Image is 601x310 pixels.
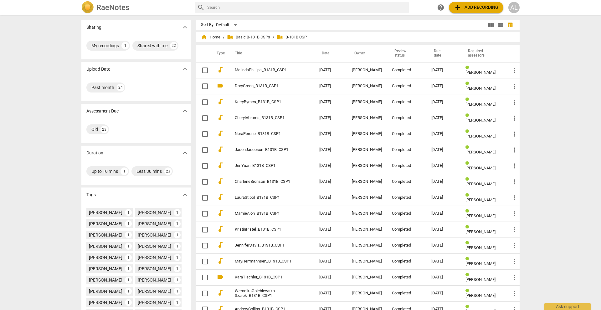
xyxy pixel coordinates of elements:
[117,84,124,91] div: 24
[174,220,181,227] div: 1
[314,158,347,174] td: [DATE]
[392,291,421,296] div: Completed
[352,195,382,200] div: [PERSON_NAME]
[217,82,224,89] span: videocam
[465,145,471,150] span: Review status: completed
[174,232,181,238] div: 1
[352,259,382,264] div: [PERSON_NAME]
[314,62,347,78] td: [DATE]
[392,195,421,200] div: Completed
[138,277,171,283] div: [PERSON_NAME]
[352,227,382,232] div: [PERSON_NAME]
[314,206,347,222] td: [DATE]
[217,177,224,185] span: audiotrack
[138,266,171,272] div: [PERSON_NAME]
[511,98,518,106] span: more_vert
[511,290,518,297] span: more_vert
[89,299,122,306] div: [PERSON_NAME]
[174,288,181,295] div: 1
[352,163,382,168] div: [PERSON_NAME]
[235,275,297,280] a: KaraTischler_B131B_CSP1
[392,100,421,104] div: Completed
[180,190,190,199] button: Show more
[235,289,297,298] a: WeronikaGolebiewska-Szarek_B131B_CSP1
[352,179,382,184] div: [PERSON_NAME]
[223,35,224,40] span: /
[125,220,132,227] div: 1
[197,4,205,11] span: search
[217,98,224,105] span: audiotrack
[164,167,172,175] div: 23
[511,82,518,90] span: more_vert
[181,23,189,31] span: expand_more
[392,163,421,168] div: Completed
[125,288,132,295] div: 1
[138,254,171,261] div: [PERSON_NAME]
[465,225,471,229] span: Review status: completed
[508,2,520,13] button: AL
[180,64,190,74] button: Show more
[89,221,122,227] div: [PERSON_NAME]
[125,232,132,238] div: 1
[465,257,471,261] span: Review status: completed
[431,84,455,88] div: [DATE]
[431,195,455,200] div: [DATE]
[277,34,309,40] span: B-131B CSP1
[174,299,181,306] div: 1
[435,2,446,13] a: Help
[86,108,119,114] p: Assessment Due
[426,45,460,62] th: Due date
[217,273,224,281] span: videocam
[314,285,347,301] td: [DATE]
[431,275,455,280] div: [DATE]
[465,261,496,266] span: [PERSON_NAME]
[235,116,297,120] a: CherylAbrams_B131B_CSP1
[91,168,118,174] div: Up to 10 mins
[511,210,518,217] span: more_vert
[314,222,347,237] td: [DATE]
[138,243,171,249] div: [PERSON_NAME]
[201,34,207,40] span: home
[138,209,171,216] div: [PERSON_NAME]
[235,211,297,216] a: MarnieAlon_B131B_CSP1
[352,211,382,216] div: [PERSON_NAME]
[465,213,496,218] span: [PERSON_NAME]
[235,259,297,264] a: MayHerrmannsen_B131B_CSP1
[431,259,455,264] div: [DATE]
[217,66,224,73] span: audiotrack
[392,147,421,152] div: Completed
[125,265,132,272] div: 1
[201,34,220,40] span: Home
[201,22,213,27] div: Sort By
[235,68,297,72] a: MelindaPhillips_B131B_CSP1
[217,193,224,201] span: audiotrack
[505,20,515,30] button: Table view
[138,221,171,227] div: [PERSON_NAME]
[235,195,297,200] a: LauraStibol_B131B_CSP1
[465,272,471,277] span: Review status: completed
[465,113,471,118] span: Review status: completed
[217,257,224,265] span: audiotrack
[352,275,382,280] div: [PERSON_NAME]
[273,35,274,40] span: /
[314,174,347,190] td: [DATE]
[465,129,471,134] span: Review status: completed
[465,241,471,245] span: Review status: completed
[227,45,314,62] th: Title
[86,192,96,198] p: Tags
[437,4,444,11] span: help
[227,34,233,40] span: folder_shared
[125,209,132,216] div: 1
[511,194,518,202] span: more_vert
[89,288,122,294] div: [PERSON_NAME]
[207,2,406,12] input: Search
[137,42,167,49] div: Shared with me
[387,45,426,62] th: Review status
[174,265,181,272] div: 1
[352,100,382,104] div: [PERSON_NAME]
[235,84,297,88] a: DoryGreen_B131B_CSP1
[217,289,224,297] span: audiotrack
[314,190,347,206] td: [DATE]
[392,227,421,232] div: Completed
